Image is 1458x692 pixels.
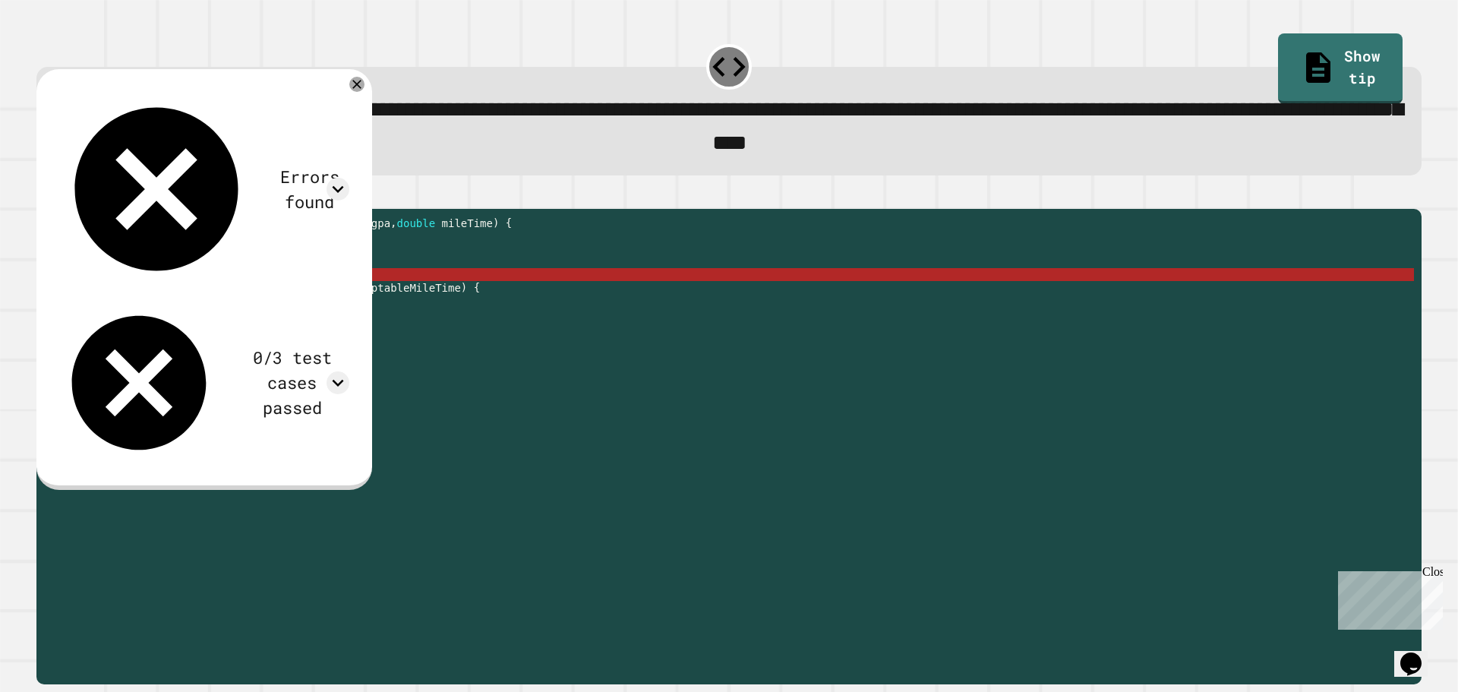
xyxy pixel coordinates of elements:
div: 0/3 test cases passed [235,345,349,420]
div: Errors found [270,164,349,214]
a: Show tip [1278,33,1402,103]
div: Chat with us now!Close [6,6,105,96]
iframe: chat widget [1394,631,1443,677]
iframe: chat widget [1332,565,1443,630]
